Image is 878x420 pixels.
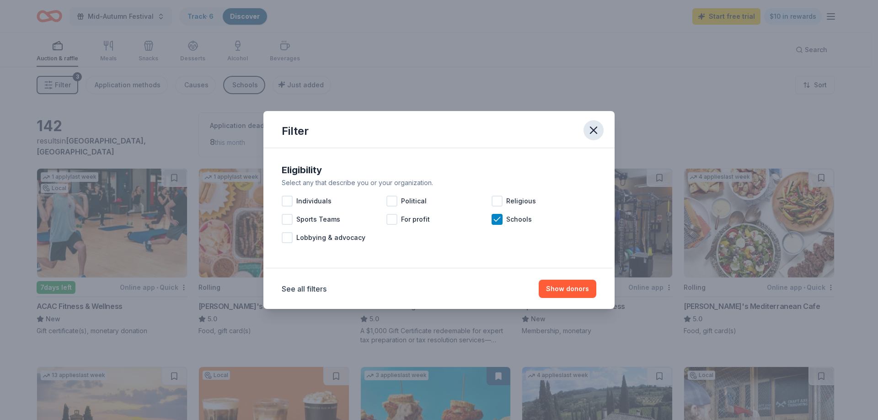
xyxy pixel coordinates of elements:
span: Political [401,196,427,207]
span: For profit [401,214,430,225]
button: Show donors [539,280,596,298]
span: Sports Teams [296,214,340,225]
span: Individuals [296,196,332,207]
button: See all filters [282,283,327,294]
span: Lobbying & advocacy [296,232,365,243]
span: Religious [506,196,536,207]
div: Eligibility [282,163,596,177]
div: Select any that describe you or your organization. [282,177,596,188]
div: Filter [282,124,309,138]
span: Schools [506,214,532,225]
